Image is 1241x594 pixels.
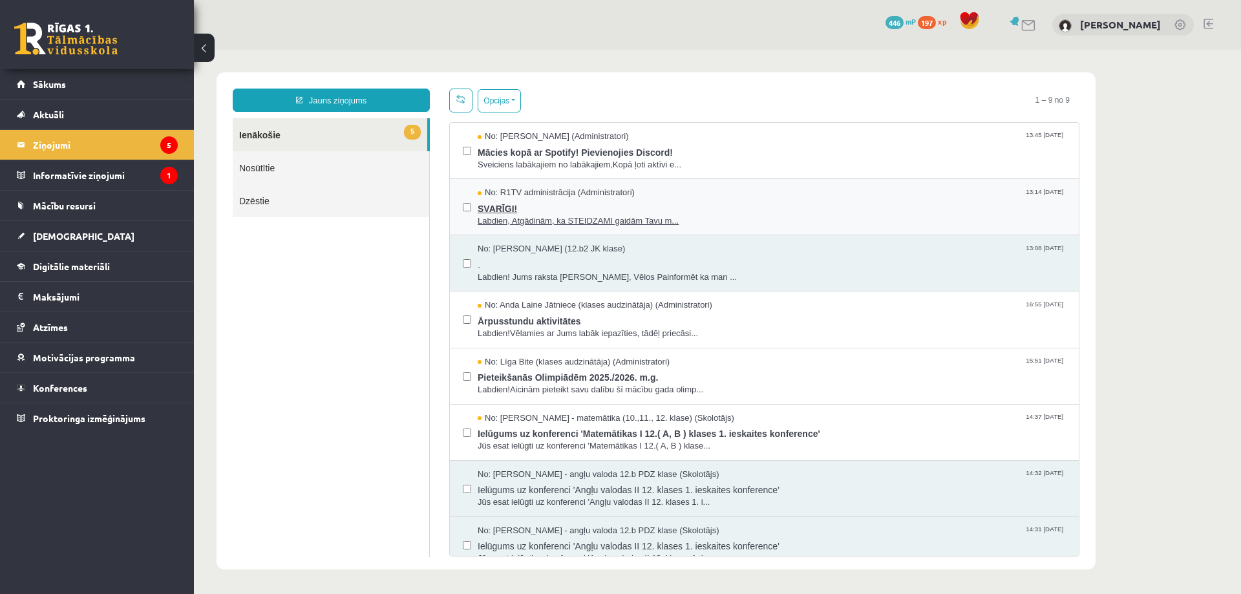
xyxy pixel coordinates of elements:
[17,312,178,342] a: Atzīmes
[17,373,178,403] a: Konferences
[284,278,872,290] span: Labdien!Vēlamies ar Jums labāk iepazīties, tādēļ priecāsi...
[829,363,872,372] span: 14:37 [DATE]
[886,16,904,29] span: 446
[284,374,872,390] span: Ielūgums uz konferenci 'Matemātikas I 12.( A, B ) klases 1. ieskaites konference'
[17,160,178,190] a: Informatīvie ziņojumi1
[284,39,327,63] button: Opcijas
[284,419,525,431] span: No: [PERSON_NAME] - angļu valoda 12.b PDZ klase (Skolotājs)
[906,16,916,27] span: mP
[17,251,178,281] a: Digitālie materiāli
[17,191,178,220] a: Mācību resursi
[39,101,235,134] a: Nosūtītie
[33,260,110,272] span: Digitālie materiāli
[284,306,872,346] a: No: Līga Bite (klases audzinātāja) (Administratori) 15:51 [DATE] Pieteikšanās Olimpiādēm 2025./20...
[1080,18,1161,31] a: [PERSON_NAME]
[17,130,178,160] a: Ziņojumi5
[33,230,134,242] span: [DEMOGRAPHIC_DATA]
[210,75,227,90] span: 5
[284,149,872,165] span: SVARĪGI!
[160,136,178,154] i: 5
[33,130,178,160] legend: Ziņojumi
[284,475,525,487] span: No: [PERSON_NAME] - angļu valoda 12.b PDZ klase (Skolotājs)
[17,403,178,433] a: Proktoringa izmēģinājums
[1059,19,1072,32] img: Aleksejs Kablukovs
[284,193,872,233] a: No: [PERSON_NAME] (12.b2 JK klase) 13:08 [DATE] . Labdien! Jums raksta [PERSON_NAME], Vēlos Painf...
[829,193,872,203] span: 13:08 [DATE]
[284,249,518,262] span: No: Anda Laine Jātniece (klases audzinātāja) (Administratori)
[33,200,96,211] span: Mācību resursi
[33,412,145,424] span: Proktoringa izmēģinājums
[284,487,872,503] span: Ielūgums uz konferenci 'Angļu valodas II 12. klases 1. ieskaites konference'
[829,475,872,485] span: 14:31 [DATE]
[284,363,540,375] span: No: [PERSON_NAME] - matemātika (10.,11., 12. klase) (Skolotājs)
[829,249,872,259] span: 16:55 [DATE]
[284,334,872,346] span: Labdien!Aicinām pieteikt savu dalību šī mācību gada olimp...
[284,262,872,278] span: Ārpusstundu aktivitātes
[284,165,872,178] span: Labdien, Atgādinām, ka STEIDZAMI gaidām Tavu m...
[284,137,872,177] a: No: R1TV administrācija (Administratori) 13:14 [DATE] SVARĪGI! Labdien, Atgādinām, ka STEIDZAMI g...
[284,109,872,122] span: Sveiciens labākajiem no labākajiem,Kopā ļoti aktīvi e...
[829,137,872,147] span: 13:14 [DATE]
[17,343,178,372] a: Motivācijas programma
[33,321,68,333] span: Atzīmes
[829,419,872,429] span: 14:32 [DATE]
[284,363,872,403] a: No: [PERSON_NAME] - matemātika (10.,11., 12. klase) (Skolotājs) 14:37 [DATE] Ielūgums uz konferen...
[829,81,872,90] span: 13:45 [DATE]
[33,382,87,394] span: Konferences
[284,193,431,206] span: No: [PERSON_NAME] (12.b2 JK klase)
[829,306,872,316] span: 15:51 [DATE]
[39,134,235,167] a: Dzēstie
[17,221,178,251] a: [DEMOGRAPHIC_DATA]
[938,16,946,27] span: xp
[918,16,936,29] span: 197
[284,81,872,121] a: No: [PERSON_NAME] (Administratori) 13:45 [DATE] Mācies kopā ar Spotify! Pievienojies Discord! Sve...
[33,282,178,312] legend: Maksājumi
[284,503,872,515] span: Jūs esat ielūgti uz konferenci 'Angļu valodas II 12. klases 1. i...
[33,352,135,363] span: Motivācijas programma
[39,69,233,101] a: 5Ienākošie
[160,167,178,184] i: 1
[832,39,886,62] span: 1 – 9 no 9
[284,222,872,234] span: Labdien! Jums raksta [PERSON_NAME], Vēlos Painformēt ka man ...
[918,16,953,27] a: 197 xp
[33,78,66,90] span: Sākums
[14,23,118,55] a: Rīgas 1. Tālmācības vidusskola
[284,475,872,515] a: No: [PERSON_NAME] - angļu valoda 12.b PDZ klase (Skolotājs) 14:31 [DATE] Ielūgums uz konferenci '...
[284,318,872,334] span: Pieteikšanās Olimpiādēm 2025./2026. m.g.
[284,430,872,447] span: Ielūgums uz konferenci 'Angļu valodas II 12. klases 1. ieskaites konference'
[33,160,178,190] legend: Informatīvie ziņojumi
[284,447,872,459] span: Jūs esat ielūgti uz konferenci 'Angļu valodas II 12. klases 1. i...
[17,100,178,129] a: Aktuāli
[284,249,872,290] a: No: Anda Laine Jātniece (klases audzinātāja) (Administratori) 16:55 [DATE] Ārpusstundu aktivitāte...
[284,81,435,93] span: No: [PERSON_NAME] (Administratori)
[284,137,441,149] span: No: R1TV administrācija (Administratori)
[284,206,872,222] span: .
[17,282,178,312] a: Maksājumi
[284,390,872,403] span: Jūs esat ielūgti uz konferenci 'Matemātikas I 12.( A, B ) klase...
[39,39,236,62] a: Jauns ziņojums
[33,109,64,120] span: Aktuāli
[886,16,916,27] a: 446 mP
[17,69,178,99] a: Sākums
[284,93,872,109] span: Mācies kopā ar Spotify! Pievienojies Discord!
[284,419,872,459] a: No: [PERSON_NAME] - angļu valoda 12.b PDZ klase (Skolotājs) 14:32 [DATE] Ielūgums uz konferenci '...
[284,306,476,319] span: No: Līga Bite (klases audzinātāja) (Administratori)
